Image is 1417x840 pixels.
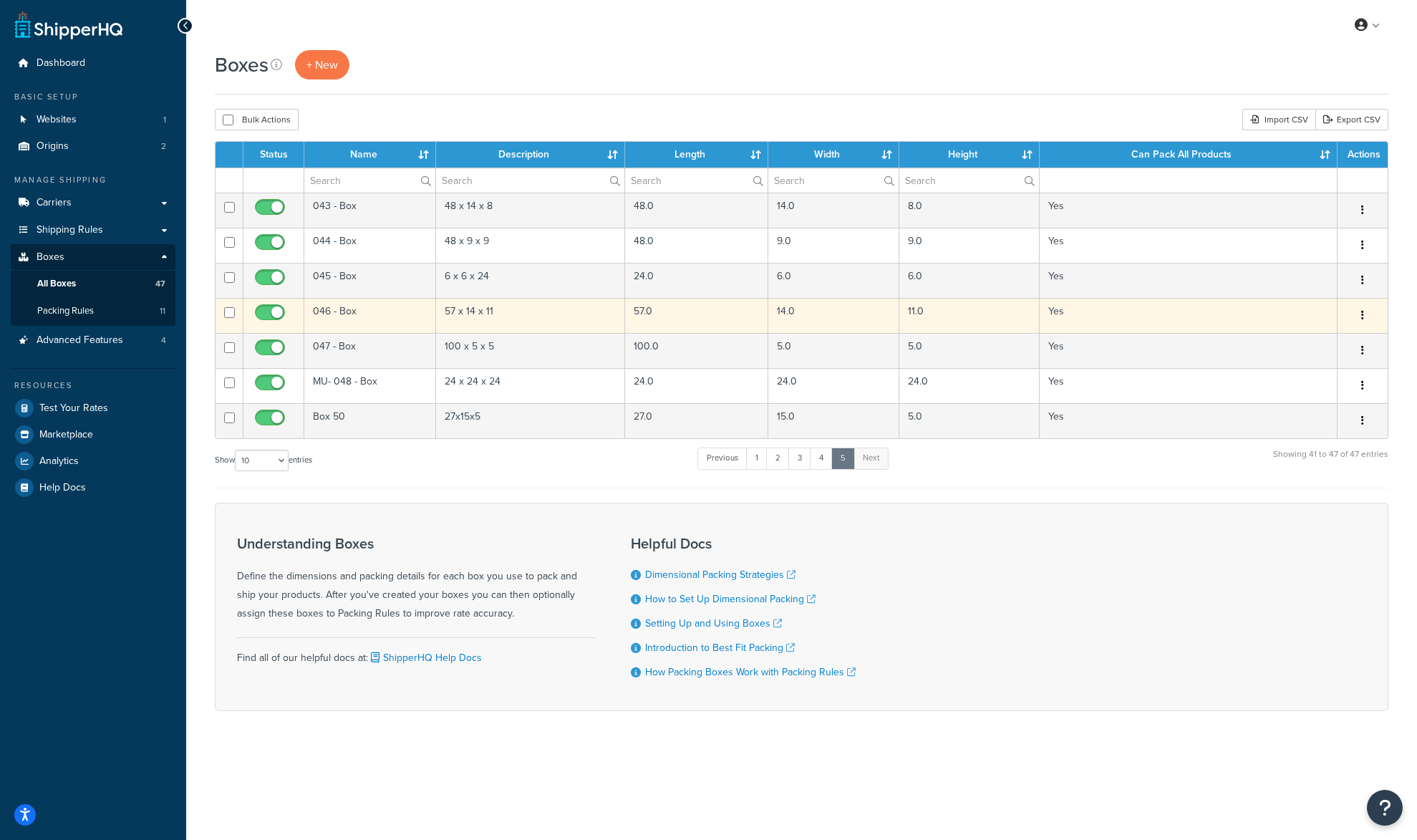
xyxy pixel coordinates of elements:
[11,133,175,160] li: Origins
[11,380,175,392] div: Resources
[304,298,436,333] td: 046 - Box
[768,228,899,263] td: 9.0
[11,271,175,297] a: All Boxes 47
[625,193,768,228] td: 48.0
[304,333,436,368] td: 047 - Box
[37,57,85,69] span: Dashboard
[235,450,289,471] select: Showentries
[1040,368,1338,403] td: Yes
[215,109,299,130] button: Bulk Actions
[11,133,175,160] a: Origins 2
[11,271,175,297] li: All Boxes
[899,368,1040,403] td: 24.0
[768,368,899,403] td: 24.0
[831,448,855,469] a: 5
[788,448,811,469] a: 3
[768,298,899,333] td: 14.0
[39,482,86,494] span: Help Docs
[645,640,795,655] a: Introduction to Best Fit Packing
[436,403,625,438] td: 27x15x5
[160,305,165,317] span: 11
[1040,193,1338,228] td: Yes
[436,142,625,168] th: Description : activate to sort column ascending
[768,403,899,438] td: 15.0
[11,217,175,243] a: Shipping Rules
[304,142,436,168] th: Name : activate to sort column ascending
[768,263,899,298] td: 6.0
[1040,403,1338,438] td: Yes
[899,193,1040,228] td: 8.0
[625,168,767,193] input: Search
[11,298,175,324] a: Packing Rules 11
[1040,263,1338,298] td: Yes
[11,107,175,133] a: Websites 1
[11,395,175,421] a: Test Your Rates
[1315,109,1388,130] a: Export CSV
[436,368,625,403] td: 24 x 24 x 24
[37,334,123,347] span: Advanced Features
[215,450,312,471] label: Show entries
[1040,333,1338,368] td: Yes
[304,228,436,263] td: 044 - Box
[11,448,175,474] a: Analytics
[39,402,108,415] span: Test Your Rates
[11,327,175,354] a: Advanced Features 4
[625,263,768,298] td: 24.0
[11,190,175,216] a: Carriers
[697,448,748,469] a: Previous
[436,168,624,193] input: Search
[368,650,482,665] a: ShipperHQ Help Docs
[11,50,175,77] a: Dashboard
[1338,142,1388,168] th: Actions
[768,142,899,168] th: Width : activate to sort column ascending
[625,298,768,333] td: 57.0
[625,403,768,438] td: 27.0
[11,298,175,324] li: Packing Rules
[899,403,1040,438] td: 5.0
[436,298,625,333] td: 57 x 14 x 11
[645,665,856,680] a: How Packing Boxes Work with Packing Rules
[37,278,76,290] span: All Boxes
[161,334,166,347] span: 4
[899,263,1040,298] td: 6.0
[306,57,338,73] span: + New
[11,422,175,448] a: Marketplace
[37,197,72,209] span: Carriers
[304,168,435,193] input: Search
[810,448,833,469] a: 4
[215,51,269,79] h1: Boxes
[645,592,816,607] a: How to Set Up Dimensional Packing
[295,50,349,79] a: + New
[1367,790,1403,826] button: Open Resource Center
[11,475,175,501] a: Help Docs
[436,333,625,368] td: 100 x 5 x 5
[11,327,175,354] li: Advanced Features
[645,616,782,631] a: Setting Up and Using Boxes
[39,429,93,441] span: Marketplace
[304,193,436,228] td: 043 - Box
[746,448,768,469] a: 1
[625,368,768,403] td: 24.0
[1040,228,1338,263] td: Yes
[155,278,165,290] span: 47
[625,142,768,168] th: Length : activate to sort column ascending
[237,637,595,667] div: Find all of our helpful docs at:
[625,333,768,368] td: 100.0
[11,174,175,186] div: Manage Shipping
[237,536,595,623] div: Define the dimensions and packing details for each box you use to pack and ship your products. Af...
[11,244,175,271] a: Boxes
[436,193,625,228] td: 48 x 14 x 8
[237,536,595,551] h3: Understanding Boxes
[243,142,304,168] th: Status
[645,567,795,582] a: Dimensional Packing Strategies
[11,244,175,326] li: Boxes
[304,368,436,403] td: MU- 048 - Box
[899,228,1040,263] td: 9.0
[899,168,1039,193] input: Search
[163,114,166,126] span: 1
[768,168,899,193] input: Search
